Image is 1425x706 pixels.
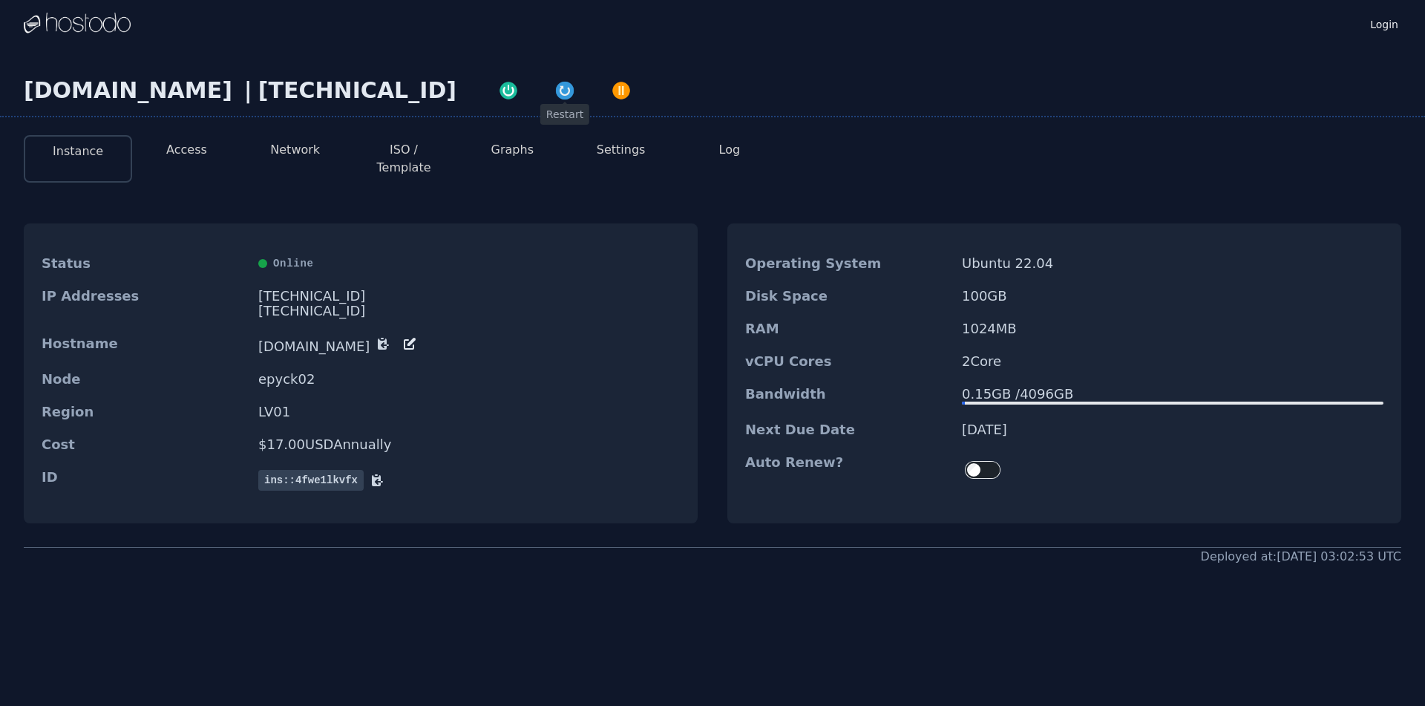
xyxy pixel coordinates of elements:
dt: Disk Space [745,289,950,304]
button: Instance [53,143,103,160]
dd: LV01 [258,405,680,419]
div: 0.15 GB / 4096 GB [962,387,1383,402]
dt: IP Addresses [42,289,246,318]
img: Restart [554,80,575,101]
button: Power Off [593,77,649,101]
dt: vCPU Cores [745,354,950,369]
dt: Bandwidth [745,387,950,405]
dt: Auto Renew? [745,455,950,485]
button: ISO / Template [361,141,446,177]
div: Online [258,256,680,271]
div: | [238,77,258,104]
dt: Region [42,405,246,419]
dt: Hostname [42,336,246,354]
span: ins::4fwe1lkvfx [258,470,364,491]
dd: [DOMAIN_NAME] [258,336,680,354]
div: Deployed at: [DATE] 03:02:53 UTC [1201,548,1401,566]
dd: [DATE] [962,422,1383,437]
dt: Operating System [745,256,950,271]
img: Power On [498,80,519,101]
button: Log [719,141,741,159]
img: Power Off [611,80,632,101]
button: Access [166,141,207,159]
div: [DOMAIN_NAME] [24,77,238,104]
dt: Next Due Date [745,422,950,437]
dd: 100 GB [962,289,1383,304]
dd: 1024 MB [962,321,1383,336]
dt: RAM [745,321,950,336]
button: Settings [597,141,646,159]
dd: 2 Core [962,354,1383,369]
dt: Cost [42,437,246,452]
button: Restart [537,77,593,101]
dd: epyck02 [258,372,680,387]
dd: $ 17.00 USD Annually [258,437,680,452]
div: [TECHNICAL_ID] [258,304,680,318]
dt: ID [42,470,246,491]
dd: Ubuntu 22.04 [962,256,1383,271]
div: [TECHNICAL_ID] [258,289,680,304]
button: Network [270,141,320,159]
dt: Node [42,372,246,387]
dt: Status [42,256,246,271]
button: Graphs [491,141,534,159]
a: Login [1367,14,1401,32]
img: Logo [24,13,131,35]
button: Power On [480,77,537,101]
div: [TECHNICAL_ID] [258,77,456,104]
